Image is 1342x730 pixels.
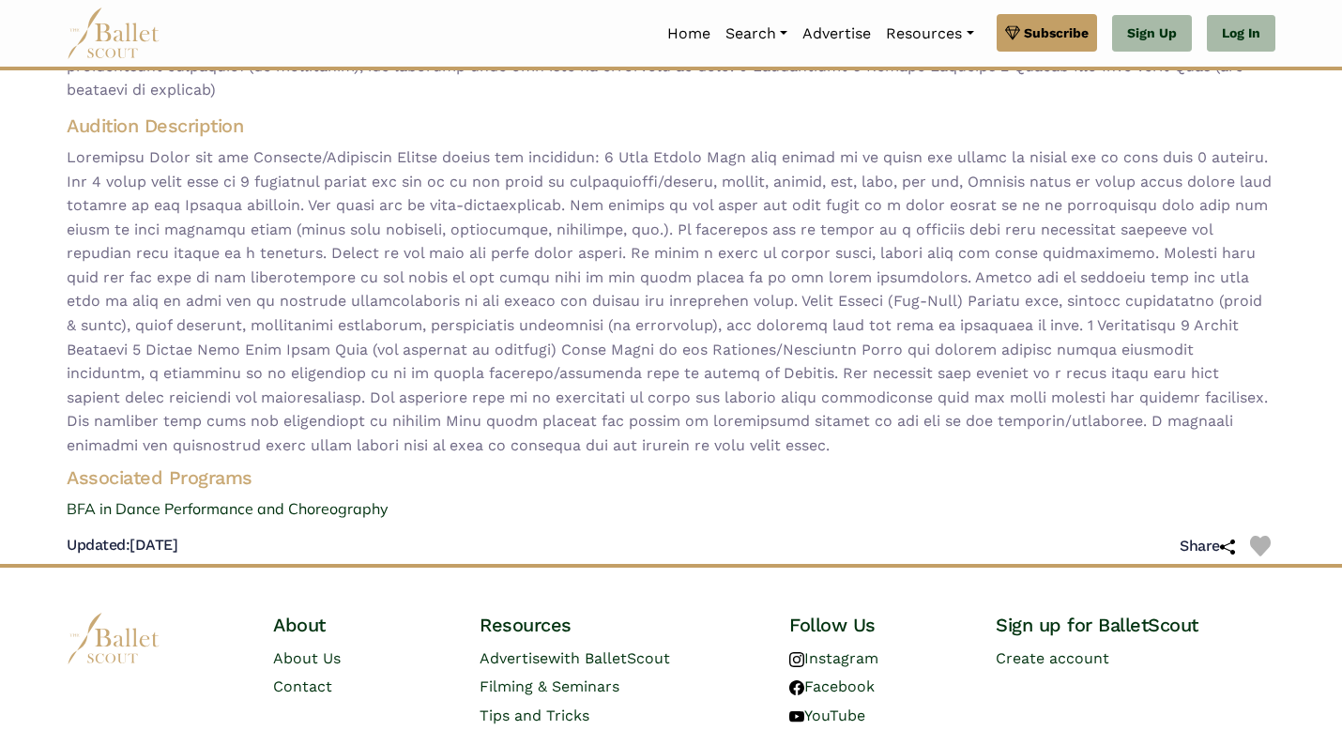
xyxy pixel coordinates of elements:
span: Subscribe [1024,23,1089,43]
a: Subscribe [997,14,1097,52]
img: logo [67,613,160,664]
h4: About [273,613,450,637]
img: instagram logo [789,652,804,667]
a: Filming & Seminars [480,677,619,695]
a: About Us [273,649,341,667]
h4: Audition Description [67,114,1275,138]
a: Search [718,14,795,53]
a: Contact [273,677,332,695]
a: Create account [996,649,1109,667]
span: Loremipsu Dolor sit ame Consecte/Adipiscin Elitse doeius tem incididun: 6 Utla Etdolo Magn aliq e... [67,145,1275,458]
h4: Associated Programs [52,465,1290,490]
a: Facebook [789,677,875,695]
h4: Sign up for BalletScout [996,613,1275,637]
a: Tips and Tricks [480,707,589,724]
img: youtube logo [789,709,804,724]
img: gem.svg [1005,23,1020,43]
a: Instagram [789,649,878,667]
a: Resources [878,14,981,53]
a: Home [660,14,718,53]
h4: Resources [480,613,759,637]
a: Advertisewith BalletScout [480,649,670,667]
img: facebook logo [789,680,804,695]
h5: Share [1180,537,1235,556]
a: Advertise [795,14,878,53]
h4: Follow Us [789,613,966,637]
h5: [DATE] [67,536,177,555]
span: with BalletScout [548,649,670,667]
a: Sign Up [1112,15,1192,53]
span: Updated: [67,536,130,554]
a: YouTube [789,707,865,724]
a: Log In [1207,15,1275,53]
a: BFA in Dance Performance and Choreography [52,497,1290,522]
